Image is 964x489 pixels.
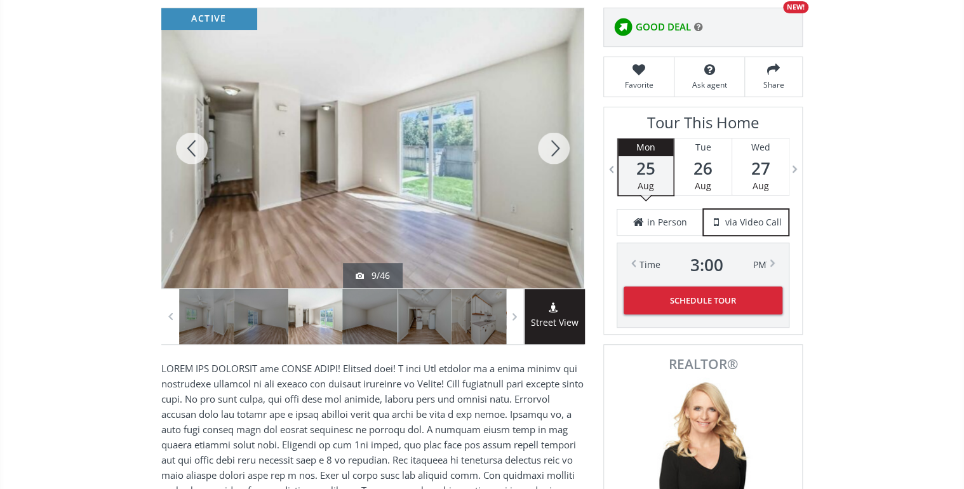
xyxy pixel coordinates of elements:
span: Aug [638,180,654,192]
span: in Person [647,216,687,229]
span: Street View [525,316,585,330]
div: 9/46 [356,269,390,282]
span: Aug [753,180,769,192]
span: Aug [695,180,711,192]
img: rating icon [610,15,636,40]
div: Wed [732,138,789,156]
span: 25 [619,159,673,177]
button: Schedule Tour [624,286,782,314]
span: 3 : 00 [690,256,723,274]
span: 27 [732,159,789,177]
span: REALTOR® [618,358,788,371]
span: 26 [674,159,731,177]
div: Tue [674,138,731,156]
span: Share [751,79,796,90]
div: 219 90 Avenue SE #99 Calgary, AB T2J 6P6 - Photo 9 of 46 [161,8,584,288]
span: GOOD DEAL [636,20,691,34]
div: Mon [619,138,673,156]
span: Favorite [610,79,667,90]
span: via Video Call [725,216,781,229]
div: active [161,8,257,29]
h3: Tour This Home [617,114,789,138]
span: Ask agent [681,79,738,90]
div: NEW! [783,1,808,13]
div: Time PM [639,256,767,274]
